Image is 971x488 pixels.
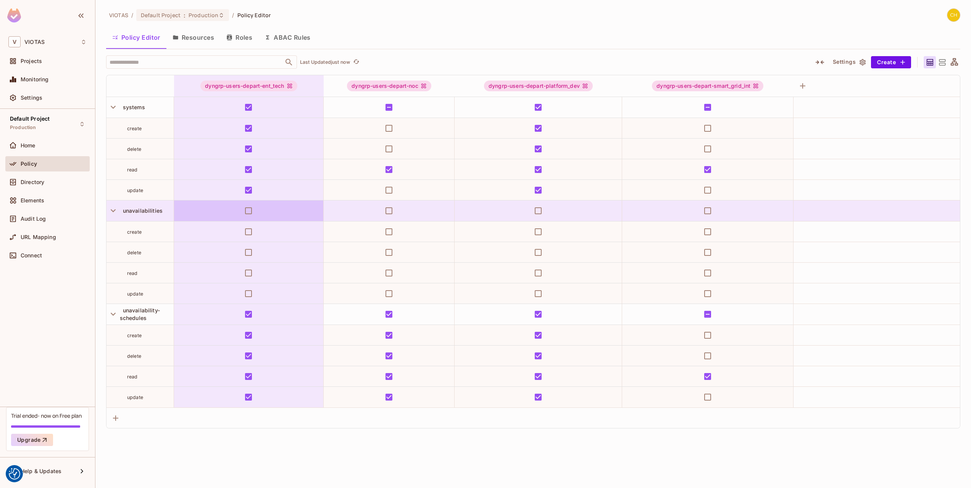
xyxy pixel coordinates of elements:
div: dyngrp-users-depart-ent_tech [200,81,297,91]
span: Production [10,124,36,131]
span: refresh [353,58,360,66]
li: / [131,11,133,19]
span: delete [127,250,141,255]
span: Policy Editor [237,11,271,19]
li: / [232,11,234,19]
span: Connect [21,252,42,259]
span: Elements [21,197,44,204]
p: Last Updated just now [300,59,350,65]
div: Trial ended- now on Free plan [11,412,82,419]
span: update [127,291,143,297]
span: read [127,374,138,380]
button: Open [284,57,294,68]
img: Revisit consent button [9,468,20,480]
span: delete [127,146,141,152]
button: refresh [352,58,361,67]
button: Resources [166,28,220,47]
span: Audit Log [21,216,46,222]
span: update [127,394,143,400]
span: Home [21,142,35,149]
span: Projects [21,58,42,64]
img: christie.molloy@viotas.com [947,9,960,21]
div: dyngrp-users-depart-noc [347,81,431,91]
span: read [127,270,138,276]
span: the active workspace [109,11,128,19]
span: URL Mapping [21,234,56,240]
span: V [8,36,21,47]
span: Default Project [141,11,181,19]
div: dyngrp-users-depart-smart_grid_int [652,81,763,91]
span: unavailabilities [120,207,163,214]
button: ABAC Rules [258,28,317,47]
button: Consent Preferences [9,468,20,480]
span: create [127,126,142,131]
span: Production [189,11,218,19]
span: read [127,167,138,173]
span: Default Project [10,116,50,122]
span: : [183,12,186,18]
span: update [127,187,143,193]
button: Policy Editor [106,28,166,47]
span: unavailability-schedules [120,307,160,321]
span: systems [120,104,145,110]
span: Workspace: VIOTAS [24,39,45,45]
button: Roles [220,28,258,47]
img: SReyMgAAAABJRU5ErkJggg== [7,8,21,23]
button: Settings [830,56,868,68]
span: delete [127,353,141,359]
span: Directory [21,179,44,185]
button: Create [871,56,911,68]
span: Policy [21,161,37,167]
span: Click to refresh data [350,58,361,67]
div: dyngrp-users-depart-platform_dev [484,81,593,91]
button: Upgrade [11,434,53,446]
span: create [127,333,142,338]
span: Monitoring [21,76,49,82]
span: create [127,229,142,235]
span: Settings [21,95,42,101]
